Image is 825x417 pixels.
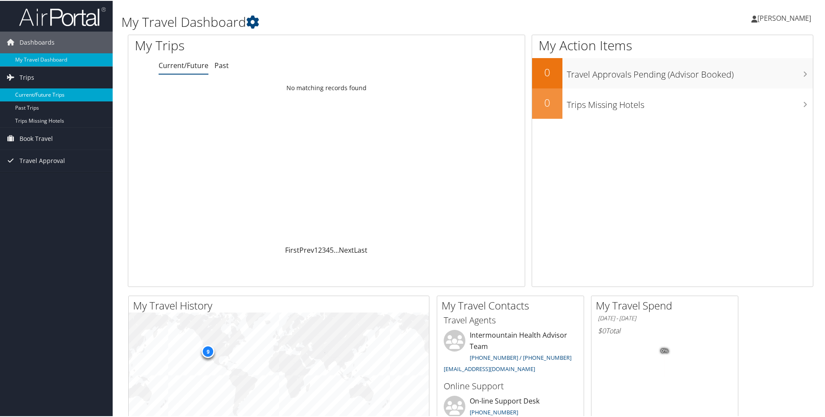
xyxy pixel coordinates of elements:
[326,244,330,254] a: 4
[596,297,738,312] h2: My Travel Spend
[532,36,813,54] h1: My Action Items
[442,297,584,312] h2: My Travel Contacts
[322,244,326,254] a: 3
[598,325,731,335] h6: Total
[201,344,214,357] div: 9
[128,79,525,95] td: No matching records found
[19,127,53,149] span: Book Travel
[299,244,314,254] a: Prev
[444,364,535,372] a: [EMAIL_ADDRESS][DOMAIN_NAME]
[133,297,429,312] h2: My Travel History
[285,244,299,254] a: First
[318,244,322,254] a: 2
[567,94,813,110] h3: Trips Missing Hotels
[470,353,572,361] a: [PHONE_NUMBER] / [PHONE_NUMBER]
[19,66,34,88] span: Trips
[159,60,208,69] a: Current/Future
[19,149,65,171] span: Travel Approval
[661,348,668,353] tspan: 0%
[598,325,606,335] span: $0
[121,12,587,30] h1: My Travel Dashboard
[214,60,229,69] a: Past
[532,94,562,109] h2: 0
[444,313,577,326] h3: Travel Agents
[757,13,811,22] span: [PERSON_NAME]
[532,64,562,79] h2: 0
[532,88,813,118] a: 0Trips Missing Hotels
[334,244,339,254] span: …
[19,6,106,26] img: airportal-logo.png
[439,329,581,375] li: Intermountain Health Advisor Team
[19,31,55,52] span: Dashboards
[354,244,367,254] a: Last
[598,313,731,322] h6: [DATE] - [DATE]
[470,407,518,415] a: [PHONE_NUMBER]
[751,4,820,30] a: [PERSON_NAME]
[314,244,318,254] a: 1
[444,379,577,391] h3: Online Support
[532,57,813,88] a: 0Travel Approvals Pending (Advisor Booked)
[330,244,334,254] a: 5
[567,63,813,80] h3: Travel Approvals Pending (Advisor Booked)
[135,36,353,54] h1: My Trips
[339,244,354,254] a: Next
